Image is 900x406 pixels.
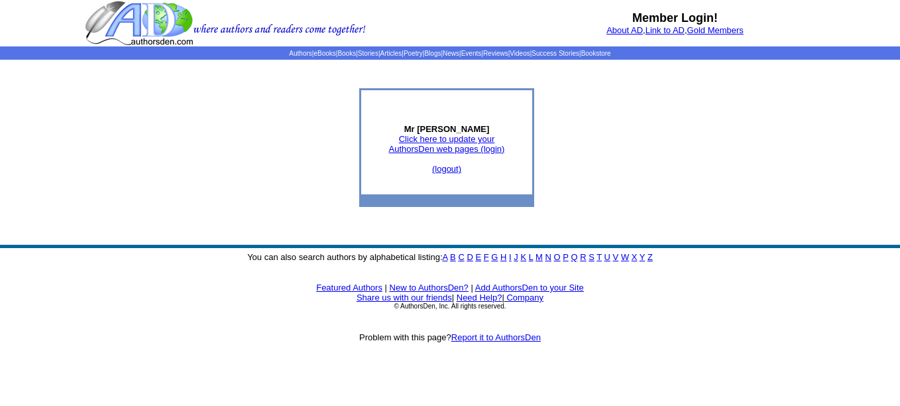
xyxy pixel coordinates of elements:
[563,252,568,262] a: P
[484,252,489,262] a: F
[532,50,579,57] a: Success Stories
[506,293,543,303] a: Company
[385,283,387,293] font: |
[380,50,402,57] a: Articles
[520,252,526,262] a: K
[404,50,423,57] a: Poetry
[247,252,653,262] font: You can also search authors by alphabetical listing:
[404,124,490,134] b: Mr [PERSON_NAME]
[646,25,685,35] a: Link to AD
[571,252,577,262] a: Q
[491,252,498,262] a: G
[451,332,541,342] a: Report it to AuthorsDen
[606,25,744,35] font: , ,
[632,252,638,262] a: X
[443,252,448,262] a: A
[458,252,464,262] a: C
[424,50,441,57] a: Blogs
[483,50,508,57] a: Reviews
[289,50,610,57] span: | | | | | | | | | | | |
[621,252,629,262] a: W
[475,252,481,262] a: E
[581,50,611,57] a: Bookstore
[500,252,506,262] a: H
[514,252,518,262] a: J
[357,293,452,303] a: Share us with our friends
[450,252,456,262] a: B
[589,252,594,262] a: S
[467,252,473,262] a: D
[358,50,378,57] a: Stories
[545,252,551,262] a: N
[580,252,586,262] a: R
[432,164,461,174] a: (logout)
[452,293,454,303] font: |
[337,50,356,57] a: Books
[647,252,653,262] a: Z
[535,252,543,262] a: M
[443,50,459,57] a: News
[509,252,512,262] a: I
[316,283,382,293] a: Featured Authors
[613,252,619,262] a: V
[394,303,506,310] font: © AuthorsDen, Inc. All rights reserved.
[313,50,335,57] a: eBooks
[554,252,561,262] a: O
[461,50,482,57] a: Events
[687,25,744,35] a: Gold Members
[289,50,311,57] a: Authors
[596,252,602,262] a: T
[632,11,718,25] b: Member Login!
[604,252,610,262] a: U
[471,283,473,293] font: |
[529,252,534,262] a: L
[457,293,502,303] a: Need Help?
[475,283,584,293] a: Add AuthorsDen to your Site
[510,50,530,57] a: Videos
[390,283,469,293] a: New to AuthorsDen?
[389,134,505,154] a: Click here to update yourAuthorsDen web pages (login)
[502,293,543,303] font: |
[606,25,643,35] a: About AD
[640,252,645,262] a: Y
[359,332,541,342] font: Problem with this page?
